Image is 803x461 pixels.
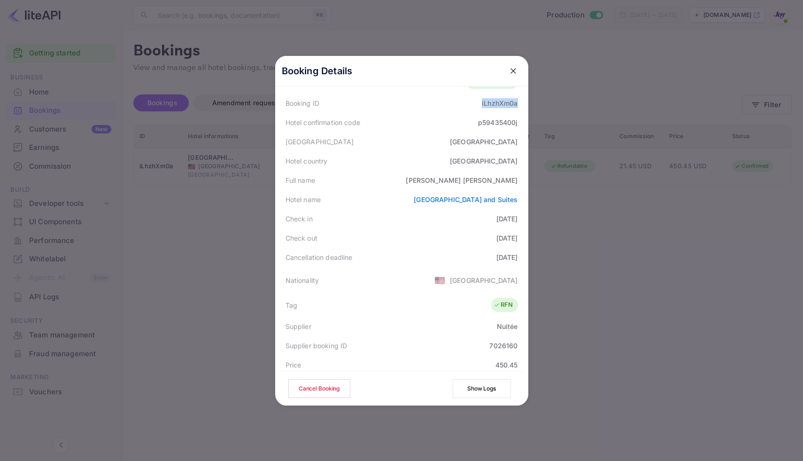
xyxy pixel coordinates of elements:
[505,63,522,79] button: close
[489,341,517,351] div: 7026160
[286,300,297,310] div: Tag
[482,98,517,108] div: iLhzhXm0a
[496,214,518,224] div: [DATE]
[450,275,518,285] div: [GEOGRAPHIC_DATA]
[478,117,518,127] div: p59435400j
[286,175,315,185] div: Full name
[497,321,518,331] div: Nuitée
[494,300,513,310] div: RFN
[286,214,313,224] div: Check in
[453,379,511,398] button: Show Logs
[414,195,517,203] a: [GEOGRAPHIC_DATA] and Suites
[286,233,317,243] div: Check out
[286,117,360,127] div: Hotel confirmation code
[286,156,328,166] div: Hotel country
[286,252,353,262] div: Cancellation deadline
[288,379,350,398] button: Cancel Booking
[286,321,311,331] div: Supplier
[450,137,518,147] div: [GEOGRAPHIC_DATA]
[496,252,518,262] div: [DATE]
[286,341,347,351] div: Supplier booking ID
[495,360,518,370] div: 450.45
[286,98,320,108] div: Booking ID
[282,64,353,78] p: Booking Details
[450,156,518,166] div: [GEOGRAPHIC_DATA]
[286,195,321,204] div: Hotel name
[286,275,319,285] div: Nationality
[406,175,517,185] div: [PERSON_NAME] [PERSON_NAME]
[496,233,518,243] div: [DATE]
[434,272,445,289] span: United States
[286,137,354,147] div: [GEOGRAPHIC_DATA]
[286,360,301,370] div: Price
